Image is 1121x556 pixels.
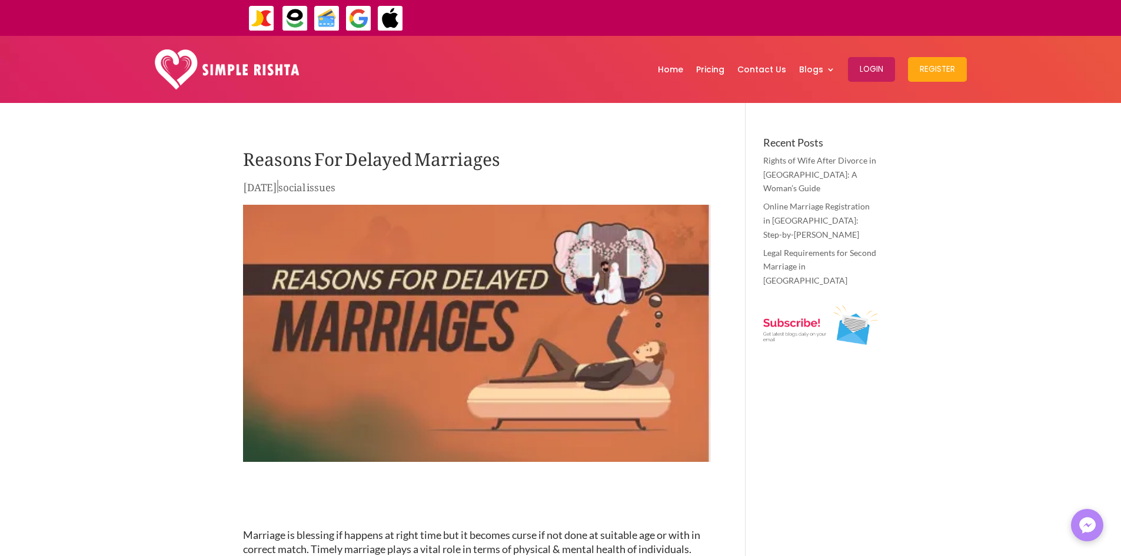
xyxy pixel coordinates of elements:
span: [DATE] [243,172,277,197]
a: Legal Requirements for Second Marriage in [GEOGRAPHIC_DATA] [763,248,876,286]
a: Register [908,39,967,100]
img: reason-of-delay-marriage [243,205,711,462]
img: Credit Cards [314,5,340,32]
button: Login [848,57,895,82]
h1: Reasons For Delayed Marriages [243,137,711,178]
a: Login [848,39,895,100]
a: Home [658,39,683,100]
h4: Recent Posts [763,137,878,154]
p: | [243,178,711,201]
img: EasyPaisa-icon [282,5,308,32]
img: Messenger [1076,514,1099,537]
a: Blogs [799,39,835,100]
a: social issues [278,172,335,197]
button: Register [908,57,967,82]
img: JazzCash-icon [248,5,275,32]
a: Contact Us [737,39,786,100]
img: GooglePay-icon [345,5,372,32]
a: Online Marriage Registration in [GEOGRAPHIC_DATA]: Step-by-[PERSON_NAME] [763,201,870,239]
a: Rights of Wife After Divorce in [GEOGRAPHIC_DATA]: A Woman’s Guide [763,155,876,194]
a: Pricing [696,39,724,100]
img: ApplePay-icon [377,5,404,32]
